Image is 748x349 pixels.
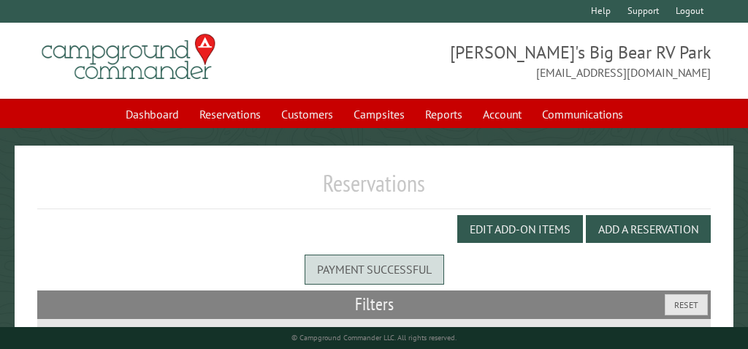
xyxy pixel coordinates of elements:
[272,100,342,128] a: Customers
[665,294,708,315] button: Reset
[37,290,711,318] h2: Filters
[374,40,711,81] span: [PERSON_NAME]'s Big Bear RV Park [EMAIL_ADDRESS][DOMAIN_NAME]
[191,100,270,128] a: Reservations
[291,333,457,342] small: © Campground Commander LLC. All rights reserved.
[457,215,583,243] button: Edit Add-on Items
[586,215,711,243] button: Add a Reservation
[345,100,413,128] a: Campsites
[117,100,188,128] a: Dashboard
[305,255,444,284] div: Payment successful
[37,169,711,209] h1: Reservations
[37,29,220,86] img: Campground Commander
[533,100,632,128] a: Communications
[416,100,471,128] a: Reports
[474,100,530,128] a: Account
